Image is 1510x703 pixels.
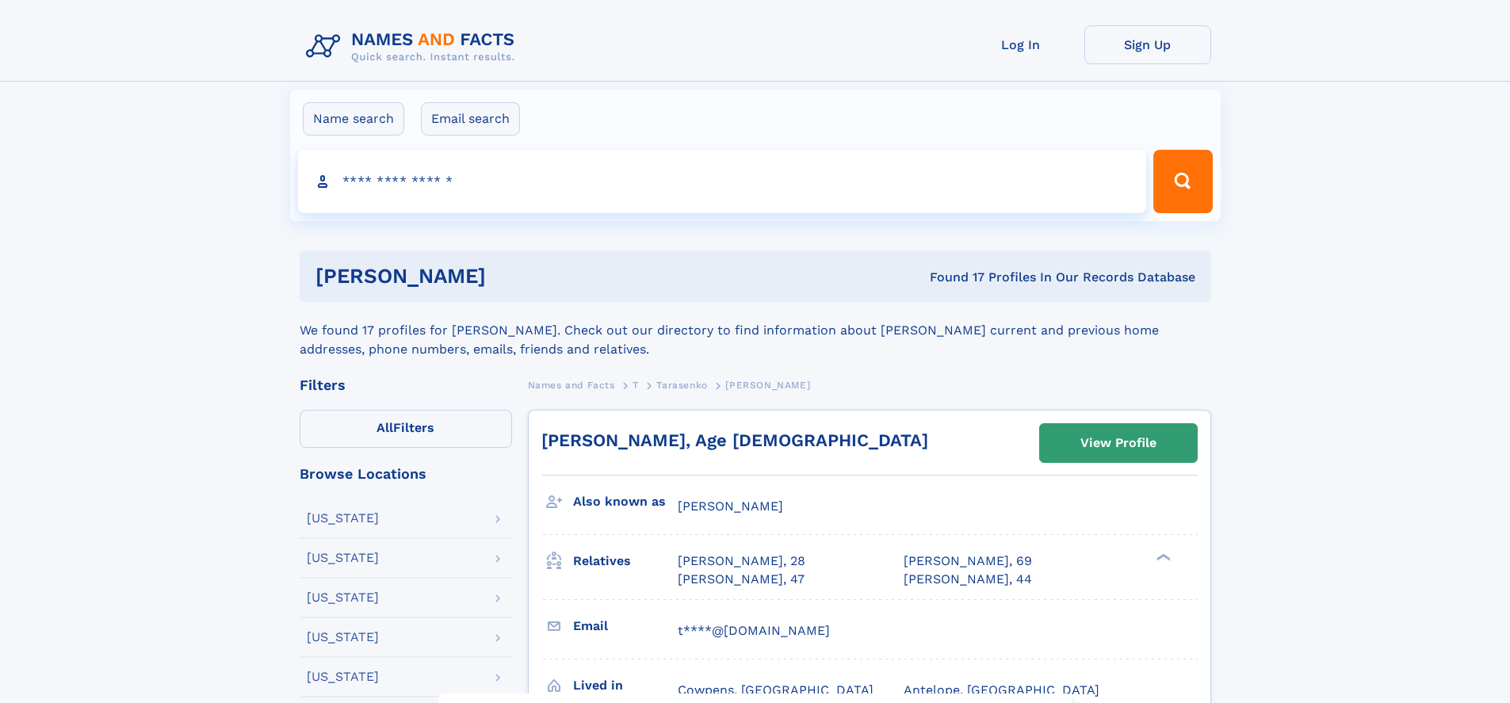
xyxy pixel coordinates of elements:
[678,571,805,588] a: [PERSON_NAME], 47
[678,682,874,697] span: Cowpens, [GEOGRAPHIC_DATA]
[377,420,393,435] span: All
[298,150,1147,213] input: search input
[1153,552,1172,563] div: ❯
[307,552,379,564] div: [US_STATE]
[678,499,783,514] span: [PERSON_NAME]
[573,672,678,699] h3: Lived in
[307,591,379,604] div: [US_STATE]
[633,380,639,391] span: T
[708,269,1195,286] div: Found 17 Profiles In Our Records Database
[300,410,512,448] label: Filters
[303,102,404,136] label: Name search
[573,548,678,575] h3: Relatives
[315,266,708,286] h1: [PERSON_NAME]
[300,25,528,68] img: Logo Names and Facts
[678,552,805,570] a: [PERSON_NAME], 28
[1040,424,1197,462] a: View Profile
[904,682,1099,697] span: Antelope, [GEOGRAPHIC_DATA]
[573,613,678,640] h3: Email
[1080,425,1156,461] div: View Profile
[307,671,379,683] div: [US_STATE]
[307,512,379,525] div: [US_STATE]
[1153,150,1212,213] button: Search Button
[300,302,1211,359] div: We found 17 profiles for [PERSON_NAME]. Check out our directory to find information about [PERSON...
[904,571,1032,588] a: [PERSON_NAME], 44
[633,375,639,395] a: T
[656,375,707,395] a: Tarasenko
[307,631,379,644] div: [US_STATE]
[725,380,810,391] span: [PERSON_NAME]
[300,467,512,481] div: Browse Locations
[573,488,678,515] h3: Also known as
[1084,25,1211,64] a: Sign Up
[300,378,512,392] div: Filters
[421,102,520,136] label: Email search
[656,380,707,391] span: Tarasenko
[958,25,1084,64] a: Log In
[541,430,928,450] a: [PERSON_NAME], Age [DEMOGRAPHIC_DATA]
[904,552,1032,570] a: [PERSON_NAME], 69
[528,375,615,395] a: Names and Facts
